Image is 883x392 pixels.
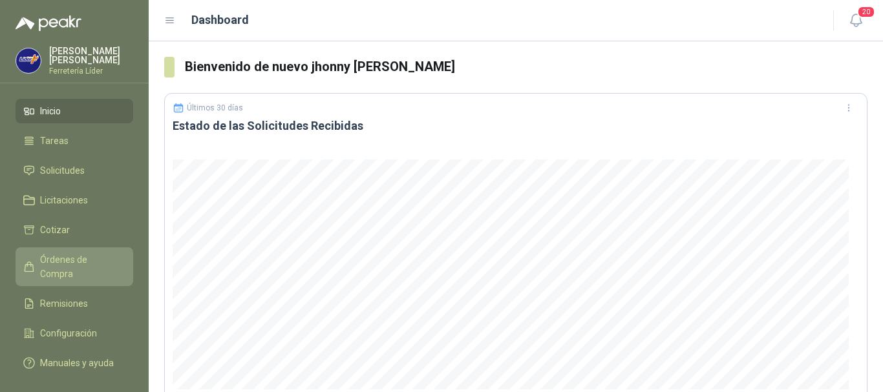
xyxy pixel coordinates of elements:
span: Inicio [40,104,61,118]
span: Solicitudes [40,163,85,178]
a: Inicio [16,99,133,123]
span: 20 [857,6,875,18]
img: Company Logo [16,48,41,73]
p: [PERSON_NAME] [PERSON_NAME] [49,46,133,65]
span: Configuración [40,326,97,340]
a: Manuales y ayuda [16,351,133,375]
span: Tareas [40,134,69,148]
p: Ferretería Líder [49,67,133,75]
h3: Estado de las Solicitudes Recibidas [173,118,859,134]
a: Órdenes de Compra [16,247,133,286]
p: Últimos 30 días [187,103,243,112]
span: Cotizar [40,223,70,237]
a: Remisiones [16,291,133,316]
img: Logo peakr [16,15,81,31]
h3: Bienvenido de nuevo jhonny [PERSON_NAME] [185,57,867,77]
a: Tareas [16,129,133,153]
span: Remisiones [40,296,88,311]
a: Configuración [16,321,133,346]
span: Licitaciones [40,193,88,207]
a: Licitaciones [16,188,133,212]
span: Órdenes de Compra [40,253,121,281]
a: Cotizar [16,218,133,242]
button: 20 [844,9,867,32]
h1: Dashboard [191,11,249,29]
span: Manuales y ayuda [40,356,114,370]
a: Solicitudes [16,158,133,183]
